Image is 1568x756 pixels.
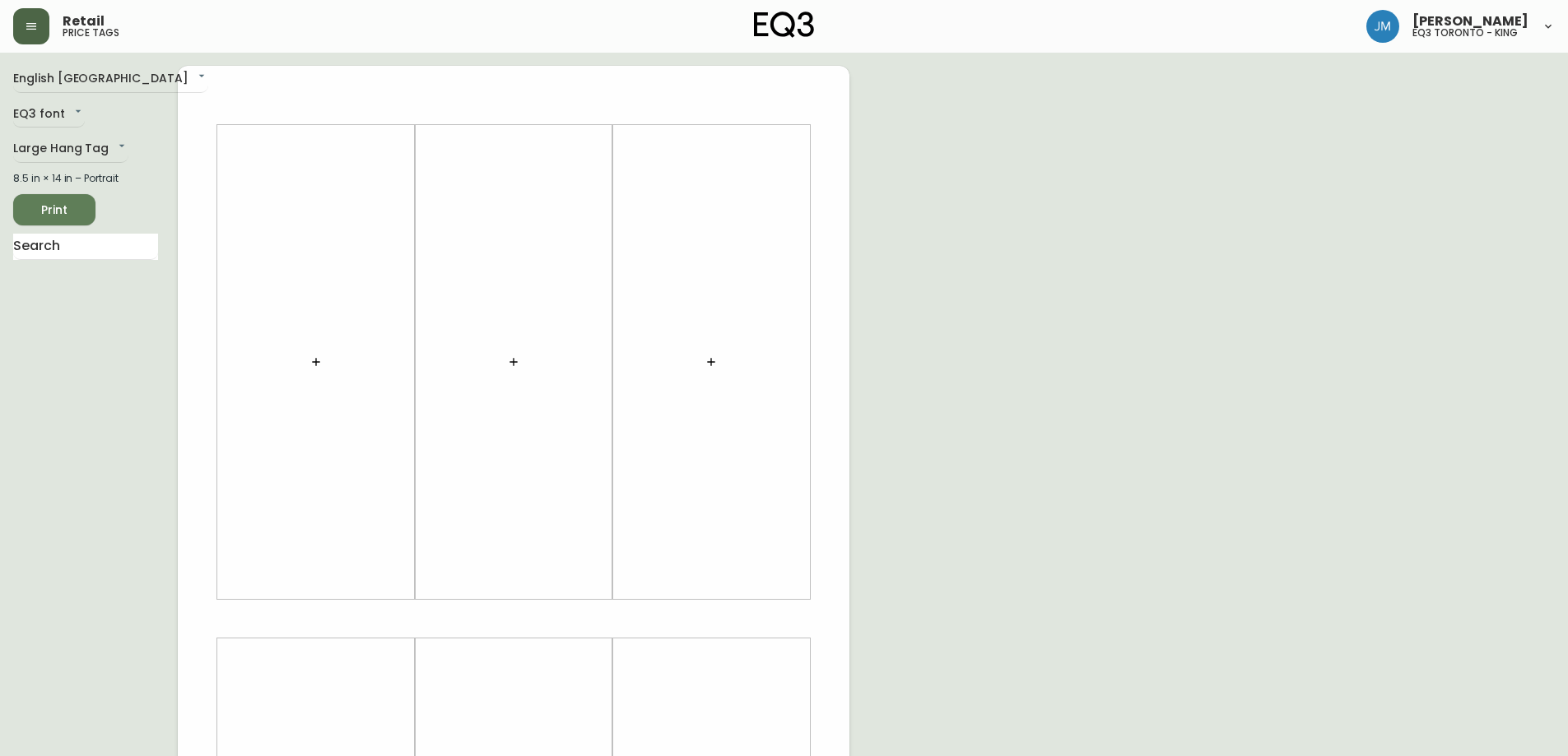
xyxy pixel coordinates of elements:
[13,171,158,186] div: 8.5 in × 14 in – Portrait
[63,15,105,28] span: Retail
[1412,15,1528,28] span: [PERSON_NAME]
[13,136,128,163] div: Large Hang Tag
[13,234,158,260] input: Search
[1412,28,1518,38] h5: eq3 toronto - king
[754,12,815,38] img: logo
[1366,10,1399,43] img: b88646003a19a9f750de19192e969c24
[63,28,119,38] h5: price tags
[13,66,208,93] div: English [GEOGRAPHIC_DATA]
[26,200,82,220] span: Print
[13,101,85,128] div: EQ3 font
[13,194,95,225] button: Print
